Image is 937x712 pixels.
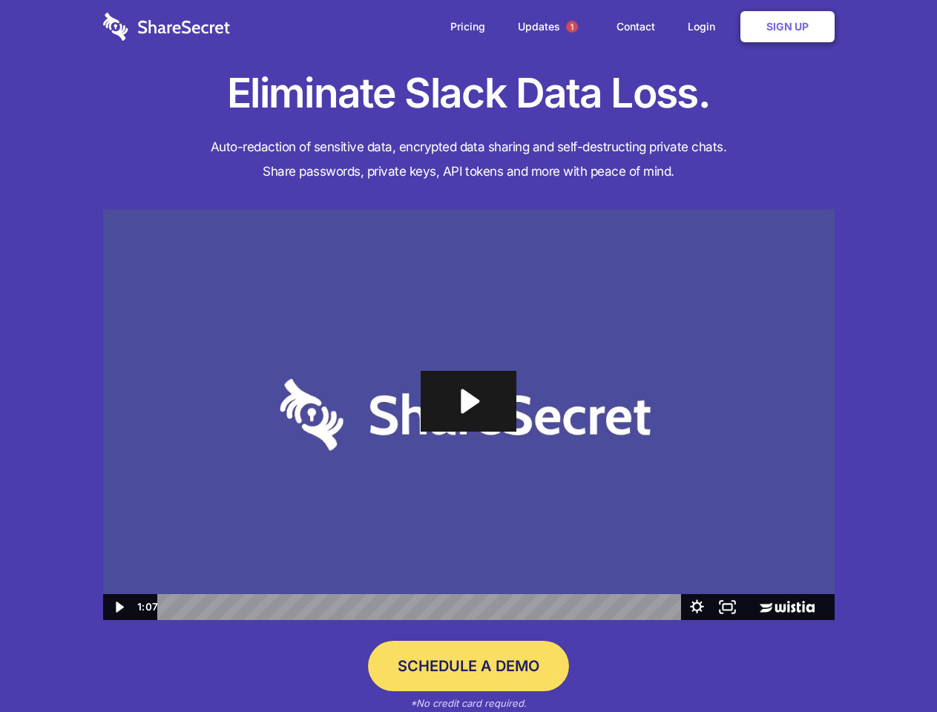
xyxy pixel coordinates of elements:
[566,21,578,33] span: 1
[682,594,712,620] button: Show settings menu
[103,13,230,41] img: logo-wordmark-white-trans-d4663122ce5f474addd5e946df7df03e33cb6a1c49d2221995e7729f52c070b2.svg
[712,594,743,620] button: Fullscreen
[602,4,670,50] a: Contact
[103,135,835,184] h4: Auto-redaction of sensitive data, encrypted data sharing and self-destructing private chats. Shar...
[169,594,674,620] div: Playbar
[410,697,527,709] em: *No credit card required.
[103,594,134,620] button: Play Video
[103,209,835,621] img: Sharesecret
[743,594,834,620] a: Wistia Logo -- Learn More
[368,641,569,691] a: Schedule a Demo
[435,4,500,50] a: Pricing
[740,11,835,42] a: Sign Up
[863,638,919,694] iframe: Drift Widget Chat Controller
[421,371,516,432] button: Play Video: Sharesecret Slack Extension
[673,4,737,50] a: Login
[103,67,835,120] h1: Eliminate Slack Data Loss.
